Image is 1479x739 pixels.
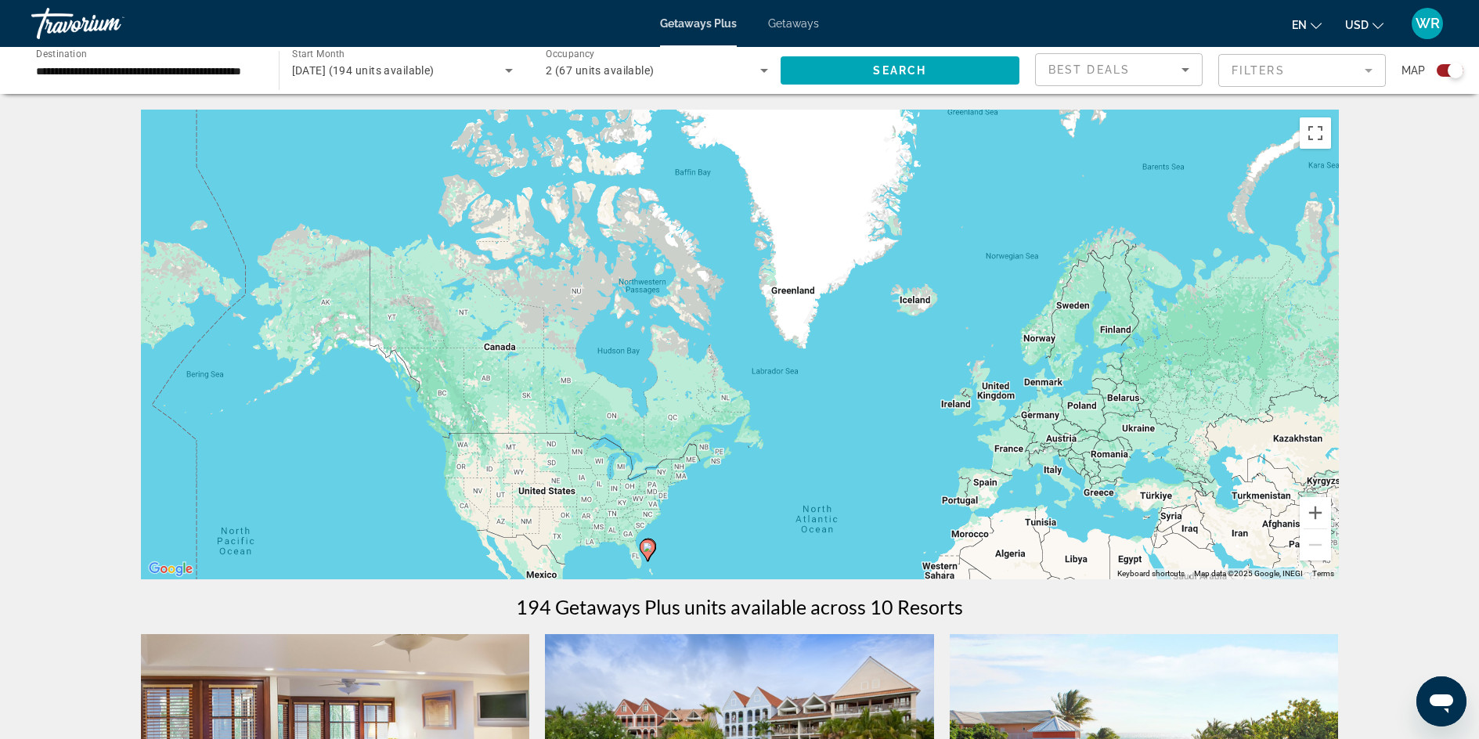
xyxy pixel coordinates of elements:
[1292,19,1307,31] span: en
[1117,568,1185,579] button: Keyboard shortcuts
[1345,13,1383,36] button: Change currency
[660,17,737,30] a: Getaways Plus
[1345,19,1369,31] span: USD
[546,49,595,59] span: Occupancy
[145,559,197,579] img: Google
[546,64,655,77] span: 2 (67 units available)
[1048,60,1189,79] mat-select: Sort by
[516,595,963,618] h1: 194 Getaways Plus units available across 10 Resorts
[1312,569,1334,578] a: Terms (opens in new tab)
[768,17,819,30] a: Getaways
[1416,676,1466,726] iframe: Button to launch messaging window
[292,49,344,59] span: Start Month
[1292,13,1322,36] button: Change language
[1401,59,1425,81] span: Map
[36,48,87,59] span: Destination
[1407,7,1448,40] button: User Menu
[1194,569,1303,578] span: Map data ©2025 Google, INEGI
[1048,63,1130,76] span: Best Deals
[873,64,926,77] span: Search
[781,56,1020,85] button: Search
[1300,497,1331,528] button: Zoom in
[1300,529,1331,561] button: Zoom out
[292,64,435,77] span: [DATE] (194 units available)
[1300,117,1331,149] button: Toggle fullscreen view
[1416,16,1440,31] span: WR
[145,559,197,579] a: Open this area in Google Maps (opens a new window)
[1218,53,1386,88] button: Filter
[31,3,188,44] a: Travorium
